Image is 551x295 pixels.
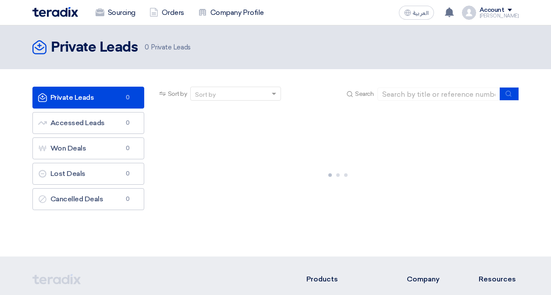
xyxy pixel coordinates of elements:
a: Private Leads0 [32,87,144,109]
img: profile_test.png [462,6,476,20]
span: العربية [413,10,429,16]
span: 0 [145,43,149,51]
li: Resources [479,274,519,284]
span: 0 [123,169,133,178]
a: Cancelled Deals0 [32,188,144,210]
button: العربية [399,6,434,20]
a: Orders [142,3,191,22]
div: Account [480,7,505,14]
li: Products [306,274,380,284]
span: 0 [123,93,133,102]
div: [PERSON_NAME] [480,14,519,18]
img: Teradix logo [32,7,78,17]
li: Company [407,274,452,284]
span: 0 [123,195,133,204]
div: Sort by [195,90,216,99]
h2: Private Leads [51,39,138,56]
a: Accessed Leads0 [32,112,144,134]
a: Lost Deals0 [32,163,144,185]
input: Search by title or reference number [377,88,500,101]
span: Sort by [168,89,187,98]
span: Private Leads [145,42,190,53]
a: Sourcing [89,3,142,22]
a: Won Deals0 [32,137,144,159]
a: Company Profile [191,3,271,22]
span: 0 [123,119,133,127]
span: Search [355,89,373,98]
span: 0 [123,144,133,153]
